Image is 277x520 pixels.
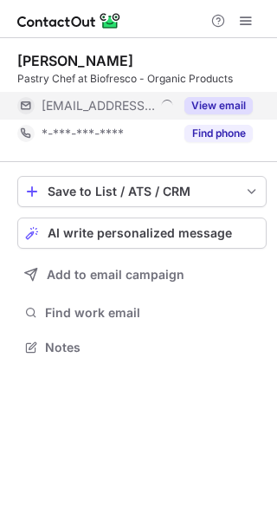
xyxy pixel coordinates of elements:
div: Pastry Chef at Biofresco - Organic Products [17,71,267,87]
button: Add to email campaign [17,259,267,290]
button: Reveal Button [184,125,253,142]
div: [PERSON_NAME] [17,52,133,69]
button: Notes [17,335,267,360]
button: Reveal Button [184,97,253,114]
span: Notes [45,340,260,355]
span: [EMAIL_ADDRESS][DOMAIN_NAME] [42,98,155,114]
button: save-profile-one-click [17,176,267,207]
img: ContactOut v5.3.10 [17,10,121,31]
div: Save to List / ATS / CRM [48,185,236,198]
span: Find work email [45,305,260,321]
button: AI write personalized message [17,218,267,249]
span: Add to email campaign [47,268,184,282]
span: AI write personalized message [48,226,232,240]
button: Find work email [17,301,267,325]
